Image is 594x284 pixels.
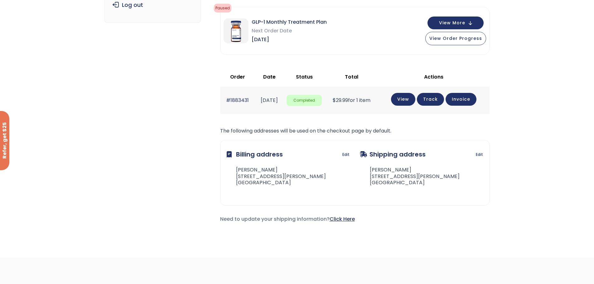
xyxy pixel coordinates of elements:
time: [DATE] [261,97,278,104]
span: Completed [287,95,321,106]
h3: Billing address [227,147,283,162]
address: [PERSON_NAME] [STREET_ADDRESS][PERSON_NAME] [GEOGRAPHIC_DATA] [360,167,460,186]
span: Paused [214,4,231,12]
span: View Order Progress [429,35,482,41]
a: Click Here [330,215,355,223]
address: [PERSON_NAME] [STREET_ADDRESS][PERSON_NAME] [GEOGRAPHIC_DATA] [227,167,326,186]
a: Track [417,93,444,106]
span: Date [263,73,276,80]
span: Status [296,73,313,80]
td: for 1 item [325,87,378,114]
a: Invoice [446,93,476,106]
a: #1883431 [226,97,249,104]
span: Order [230,73,245,80]
span: Actions [424,73,443,80]
a: Edit [476,150,483,159]
h3: Shipping address [360,147,426,162]
span: Need to update your shipping information? [220,215,355,223]
span: [DATE] [252,35,327,44]
span: Next Order Date [252,26,327,35]
span: View More [439,21,465,25]
span: Total [345,73,358,80]
span: GLP-1 Monthly Treatment Plan [252,18,327,26]
span: 29.99 [333,97,348,104]
p: The following addresses will be used on the checkout page by default. [220,127,490,135]
span: $ [333,97,336,104]
a: Edit [342,150,350,159]
button: View Order Progress [425,32,486,45]
button: View More [427,17,484,29]
a: View [391,93,415,106]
